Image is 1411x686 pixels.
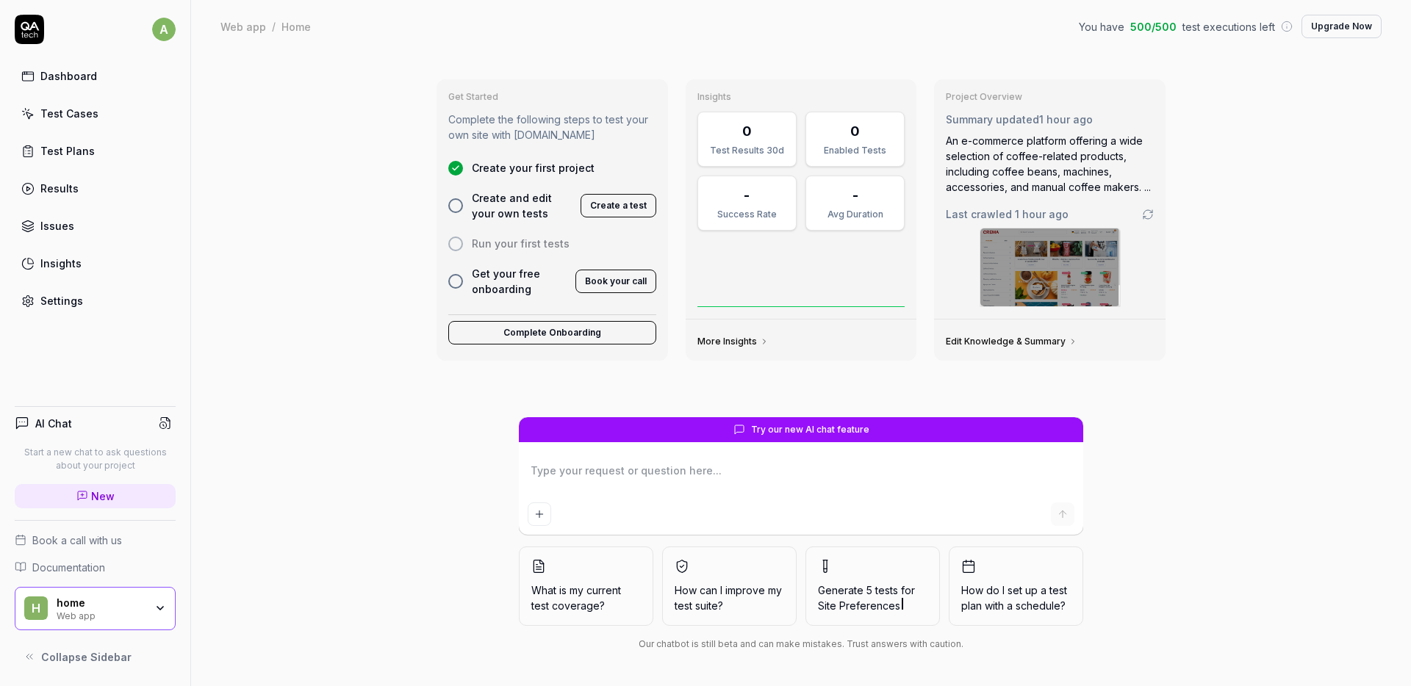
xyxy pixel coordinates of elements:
[697,336,769,347] a: More Insights
[152,18,176,41] span: a
[40,293,83,308] div: Settings
[697,91,905,103] h3: Insights
[448,112,656,142] p: Complete the following steps to test your own site with [DOMAIN_NAME]
[15,286,176,315] a: Settings
[32,532,122,548] span: Book a call with us
[1142,209,1154,220] a: Go to crawling settings
[744,185,750,205] div: -
[281,19,311,34] div: Home
[15,484,176,508] a: New
[57,609,145,621] div: Web app
[24,596,48,620] span: h
[815,208,895,221] div: Avg Duration
[946,336,1077,347] a: Edit Knowledge & Summary
[40,68,97,84] div: Dashboard
[1039,113,1093,126] time: 1 hour ago
[472,160,595,176] span: Create your first project
[472,236,570,251] span: Run your first tests
[15,137,176,165] a: Test Plans
[1015,208,1069,220] time: 1 hour ago
[946,91,1154,103] h3: Project Overview
[35,416,72,431] h4: AI Chat
[41,649,132,665] span: Collapse Sidebar
[15,212,176,240] a: Issues
[575,270,656,293] button: Book your call
[949,546,1083,626] button: How do I set up a test plan with a schedule?
[272,19,276,34] div: /
[946,133,1154,195] div: An e-commerce platform offering a wide selection of coffee-related products, including coffee bea...
[91,488,115,504] span: New
[519,638,1083,651] div: Our chatbot is still beta and can make mistakes. Trust answers with caution.
[40,106,98,121] div: Test Cases
[15,174,176,203] a: Results
[805,546,940,626] button: Generate 5 tests forSite Preferences
[707,208,787,221] div: Success Rate
[1302,15,1382,38] button: Upgrade Now
[32,560,105,575] span: Documentation
[40,256,82,271] div: Insights
[220,19,266,34] div: Web app
[15,642,176,671] button: Collapse Sidebar
[472,266,567,297] span: Get your free onboarding
[57,596,145,610] div: home
[15,532,176,548] a: Book a call with us
[472,190,572,221] span: Create and edit your own tests
[519,546,653,626] button: What is my current test coverage?
[40,218,74,234] div: Issues
[531,582,641,613] span: What is my current test coverage?
[707,144,787,157] div: Test Results 30d
[850,121,860,141] div: 0
[152,15,176,44] button: a
[15,560,176,575] a: Documentation
[815,144,895,157] div: Enabled Tests
[15,249,176,278] a: Insights
[40,143,95,159] div: Test Plans
[15,446,176,472] p: Start a new chat to ask questions about your project
[1079,19,1124,35] span: You have
[980,228,1120,306] img: Screenshot
[946,113,1039,126] span: Summary updated
[40,181,79,196] div: Results
[448,321,656,344] button: Complete Onboarding
[852,185,858,205] div: -
[1130,19,1177,35] span: 500 / 500
[946,206,1069,222] span: Last crawled
[675,582,784,613] span: How can I improve my test suite?
[528,502,551,526] button: Add attachment
[751,423,869,436] span: Try our new AI chat feature
[15,62,176,90] a: Dashboard
[1182,19,1275,35] span: test executions left
[662,546,797,626] button: How can I improve my test suite?
[818,582,927,613] span: Generate 5 tests for
[448,91,656,103] h3: Get Started
[961,582,1071,613] span: How do I set up a test plan with a schedule?
[575,272,656,287] a: Book your call
[15,99,176,128] a: Test Cases
[581,194,656,217] button: Create a test
[742,121,752,141] div: 0
[818,599,900,612] span: Site Preferences
[15,587,176,631] button: hhomeWeb app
